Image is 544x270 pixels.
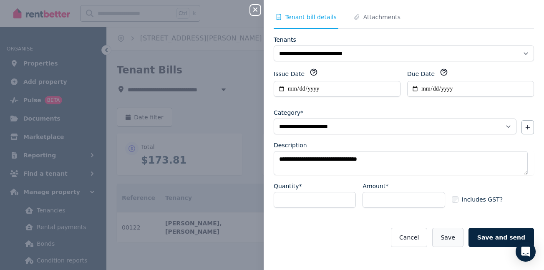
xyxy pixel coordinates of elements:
[516,242,536,262] div: Open Intercom Messenger
[432,228,463,247] button: Save
[274,109,303,117] label: Category*
[462,195,503,204] span: Includes GST?
[363,13,400,21] span: Attachments
[285,13,337,21] span: Tenant bill details
[363,182,388,190] label: Amount*
[274,13,534,29] nav: Tabs
[407,70,435,78] label: Due Date
[468,228,534,247] button: Save and send
[274,35,296,44] label: Tenants
[274,70,305,78] label: Issue Date
[452,196,458,203] input: Includes GST?
[391,228,427,247] button: Cancel
[274,182,302,190] label: Quantity*
[274,141,307,149] label: Description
